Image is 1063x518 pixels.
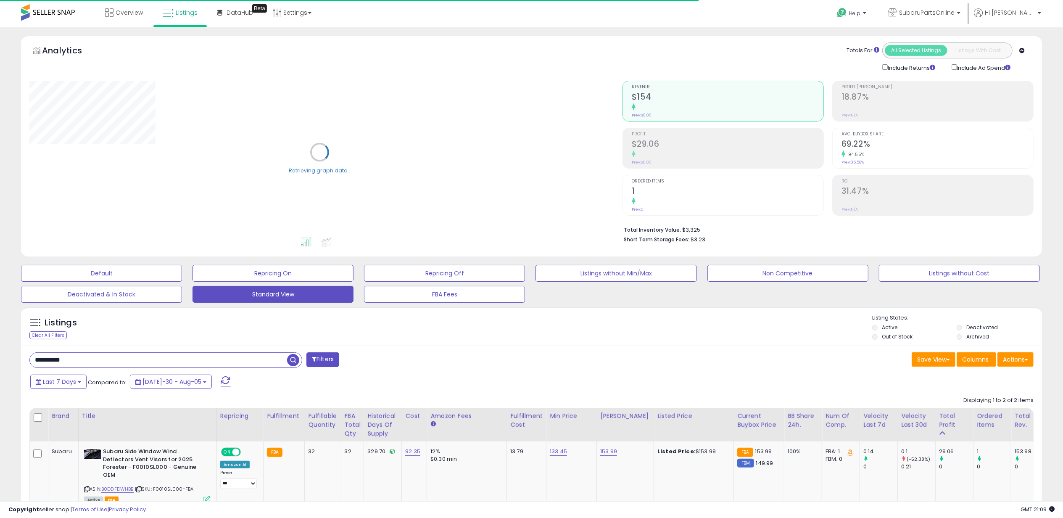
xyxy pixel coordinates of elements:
[345,448,358,455] div: 32
[109,505,146,513] a: Privacy Policy
[43,378,76,386] span: Last 7 Days
[405,412,423,420] div: Cost
[632,186,823,198] h2: 1
[901,448,935,455] div: 0.1
[632,139,823,151] h2: $29.06
[957,352,996,367] button: Columns
[737,412,781,429] div: Current Buybox Price
[632,207,644,212] small: Prev: 0
[841,92,1033,103] h2: 18.87%
[624,226,681,233] b: Total Inventory Value:
[8,505,39,513] strong: Copyright
[901,412,932,429] div: Velocity Last 30d
[826,412,856,429] div: Num of Comp.
[364,286,525,303] button: FBA Fees
[841,139,1033,151] h2: 69.22%
[977,463,1011,470] div: 0
[306,352,339,367] button: Filters
[756,459,773,467] span: 149.99
[882,324,897,331] label: Active
[1015,463,1049,470] div: 0
[947,45,1010,56] button: Listings With Cost
[510,448,540,455] div: 13.79
[872,314,1042,322] p: Listing States:
[841,132,1033,137] span: Avg. Buybox Share
[632,160,652,165] small: Prev: $0.00
[1015,448,1049,455] div: 153.98
[966,333,989,340] label: Archived
[430,455,500,463] div: $0.30 min
[657,412,730,420] div: Listed Price
[1015,412,1045,429] div: Total Rev.
[691,235,705,243] span: $3.23
[550,412,593,420] div: Min Price
[977,412,1008,429] div: Ordered Items
[899,8,955,17] span: SubaruPartsOnline
[52,448,72,455] div: Subaru
[88,378,127,386] span: Compared to:
[193,286,353,303] button: Standard View
[1021,505,1055,513] span: 2025-08-13 21:09 GMT
[907,456,930,462] small: (-52.38%)
[841,160,864,165] small: Prev: 35.58%
[103,448,205,481] b: Subaru Side Window Wind Deflectors Vent Visors for 2025 Forester - F0010SL000 - Genuine OEM
[193,265,353,282] button: Repricing On
[826,448,853,455] div: FBA: 1
[977,448,1011,455] div: 1
[901,463,935,470] div: 0.21
[945,63,1024,72] div: Include Ad Spend
[841,207,858,212] small: Prev: N/A
[841,113,858,118] small: Prev: N/A
[116,8,143,17] span: Overview
[8,506,146,514] div: seller snap | |
[997,352,1034,367] button: Actions
[600,412,650,420] div: [PERSON_NAME]
[21,265,182,282] button: Default
[974,8,1041,27] a: Hi [PERSON_NAME]
[847,47,879,55] div: Totals For
[45,317,77,329] h5: Listings
[632,92,823,103] h2: $154
[220,461,250,468] div: Amazon AI
[632,85,823,90] span: Revenue
[289,166,351,174] div: Retrieving graph data..
[632,179,823,184] span: Ordered Items
[707,265,868,282] button: Non Competitive
[135,486,194,492] span: | SKU: F0010SL000-FBA
[841,179,1033,184] span: ROI
[600,447,617,456] a: 153.99
[845,151,865,158] small: 94.55%
[510,412,543,429] div: Fulfillment Cost
[176,8,198,17] span: Listings
[308,412,337,429] div: Fulfillable Quantity
[912,352,955,367] button: Save View
[624,224,1027,234] li: $3,325
[788,412,818,429] div: BB Share 24h.
[885,45,947,56] button: All Selected Listings
[882,333,913,340] label: Out of Stock
[788,448,815,455] div: 100%
[985,8,1035,17] span: Hi [PERSON_NAME]
[624,236,689,243] b: Short Term Storage Fees:
[142,378,201,386] span: [DATE]-30 - Aug-05
[430,420,435,428] small: Amazon Fees.
[737,459,754,468] small: FBM
[220,470,257,489] div: Preset:
[632,132,823,137] span: Profit
[240,449,253,456] span: OFF
[657,448,727,455] div: $153.99
[966,324,998,331] label: Deactivated
[367,448,395,455] div: 329.70
[101,486,134,493] a: B0DDFDWHBB
[841,186,1033,198] h2: 31.47%
[308,448,334,455] div: 32
[222,449,232,456] span: ON
[21,286,182,303] button: Deactivated & In Stock
[737,448,753,457] small: FBA
[963,396,1034,404] div: Displaying 1 to 2 of 2 items
[939,448,973,455] div: 29.06
[876,63,945,72] div: Include Returns
[962,355,989,364] span: Columns
[42,45,98,58] h5: Analytics
[105,497,119,504] span: FBA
